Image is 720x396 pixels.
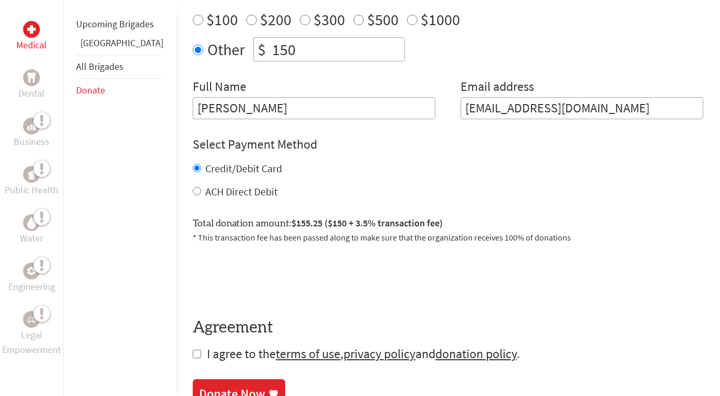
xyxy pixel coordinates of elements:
[193,78,246,97] label: Full Name
[14,134,49,149] p: Business
[76,18,154,30] a: Upcoming Brigades
[421,9,460,29] label: $1000
[27,216,36,228] img: Water
[193,216,443,231] label: Total donation amount:
[20,231,43,246] p: Water
[276,346,340,362] a: terms of use
[76,60,123,72] a: All Brigades
[23,21,40,38] div: Medical
[461,97,703,119] input: Your Email
[2,311,61,357] a: Legal EmpowermentLegal Empowerment
[27,316,36,322] img: Legal Empowerment
[76,13,163,36] li: Upcoming Brigades
[80,37,163,49] a: [GEOGRAPHIC_DATA]
[16,21,47,53] a: MedicalMedical
[207,346,520,362] span: I agree to the , and .
[291,217,443,229] span: $155.25 ($150 + 3.5% transaction fee)
[14,118,49,149] a: BusinessBusiness
[435,346,517,362] a: donation policy
[23,69,40,86] div: Dental
[8,279,55,294] p: Engineering
[2,328,61,357] p: Legal Empowerment
[23,118,40,134] div: Business
[343,346,415,362] a: privacy policy
[23,214,40,231] div: Water
[27,267,36,275] img: Engineering
[76,79,163,102] li: Donate
[8,263,55,294] a: EngineeringEngineering
[76,36,163,55] li: Panama
[27,169,36,180] img: Public Health
[18,86,45,101] p: Dental
[27,122,36,130] img: Business
[193,136,703,153] h4: Select Payment Method
[260,9,291,29] label: $200
[270,38,404,61] input: Enter Amount
[27,25,36,34] img: Medical
[5,183,58,197] p: Public Health
[23,166,40,183] div: Public Health
[23,263,40,279] div: Engineering
[23,311,40,328] div: Legal Empowerment
[20,214,43,246] a: WaterWater
[76,84,105,96] a: Donate
[5,166,58,197] a: Public HealthPublic Health
[193,231,703,244] p: * This transaction fee has been passed along to make sure that the organization receives 100% of ...
[205,185,278,198] label: ACH Direct Debit
[193,97,435,119] input: Enter Full Name
[76,55,163,79] li: All Brigades
[367,9,399,29] label: $500
[254,38,270,61] div: $
[207,37,245,61] label: Other
[314,9,345,29] label: $300
[205,162,282,175] label: Credit/Debit Card
[27,72,36,82] img: Dental
[18,69,45,101] a: DentalDental
[16,38,47,53] p: Medical
[206,9,238,29] label: $100
[193,318,703,337] h4: Agreement
[193,256,352,297] iframe: reCAPTCHA
[461,78,534,97] label: Email address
